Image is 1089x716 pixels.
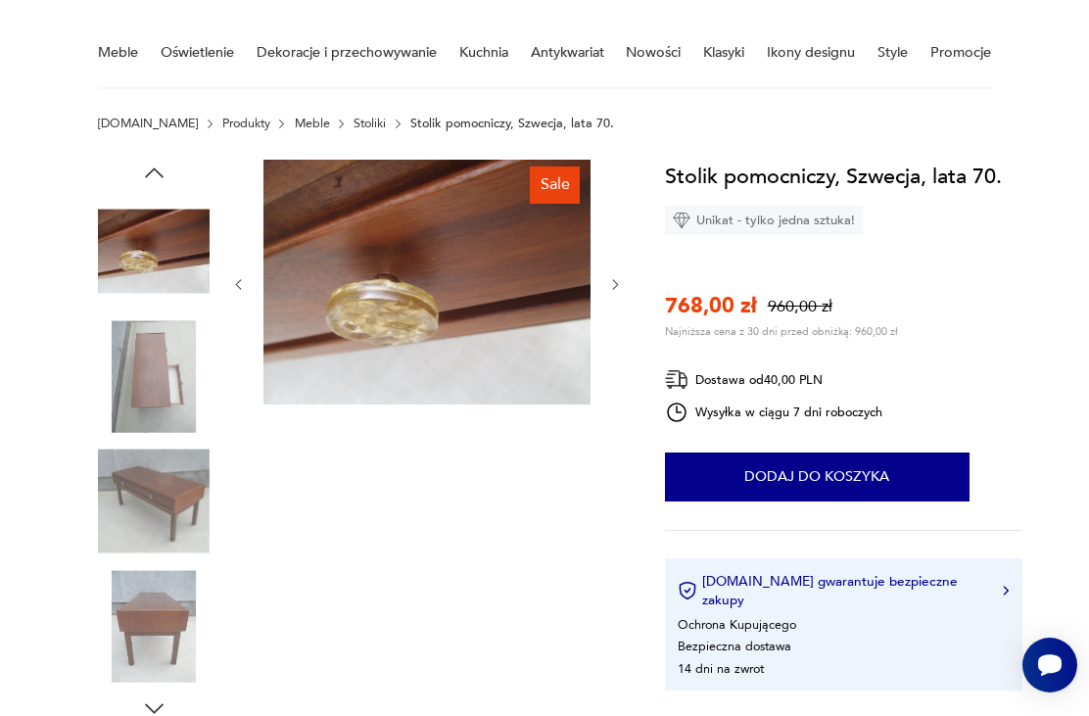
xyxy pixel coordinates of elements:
img: Zdjęcie produktu Stolik pomocniczy, Szwecja, lata 70. [98,196,210,308]
a: Klasyki [703,19,744,86]
a: Oświetlenie [161,19,234,86]
img: Ikona diamentu [673,212,690,229]
img: Zdjęcie produktu Stolik pomocniczy, Szwecja, lata 70. [98,320,210,432]
iframe: Smartsupp widget button [1022,638,1077,692]
div: Unikat - tylko jedna sztuka! [665,206,863,235]
li: Bezpieczna dostawa [678,638,791,655]
li: 14 dni na zwrot [678,660,764,678]
div: Dostawa od 40,00 PLN [665,367,882,392]
button: Dodaj do koszyka [665,453,970,501]
div: Sale [530,167,581,204]
li: Ochrona Kupującego [678,616,796,634]
img: Zdjęcie produktu Stolik pomocniczy, Szwecja, lata 70. [263,160,591,406]
a: Nowości [626,19,681,86]
img: Zdjęcie produktu Stolik pomocniczy, Szwecja, lata 70. [98,570,210,682]
img: Ikona certyfikatu [678,581,697,600]
img: Ikona strzałki w prawo [1003,586,1009,596]
button: [DOMAIN_NAME] gwarantuje bezpieczne zakupy [678,572,1009,609]
img: Ikona dostawy [665,367,688,392]
a: Stoliki [354,117,386,130]
div: Wysyłka w ciągu 7 dni roboczych [665,401,882,424]
a: Dekoracje i przechowywanie [257,19,437,86]
a: Kuchnia [459,19,508,86]
p: 960,00 zł [768,296,832,318]
a: Meble [295,117,330,130]
a: Ikony designu [767,19,855,86]
p: Najniższa cena z 30 dni przed obniżką: 960,00 zł [665,324,898,339]
a: Promocje [930,19,991,86]
a: Antykwariat [531,19,604,86]
p: 768,00 zł [665,292,757,321]
a: Meble [98,19,138,86]
a: Style [877,19,908,86]
img: Zdjęcie produktu Stolik pomocniczy, Szwecja, lata 70. [98,446,210,557]
p: Stolik pomocniczy, Szwecja, lata 70. [410,117,614,130]
h1: Stolik pomocniczy, Szwecja, lata 70. [665,160,1002,193]
a: [DOMAIN_NAME] [98,117,198,130]
a: Produkty [222,117,270,130]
